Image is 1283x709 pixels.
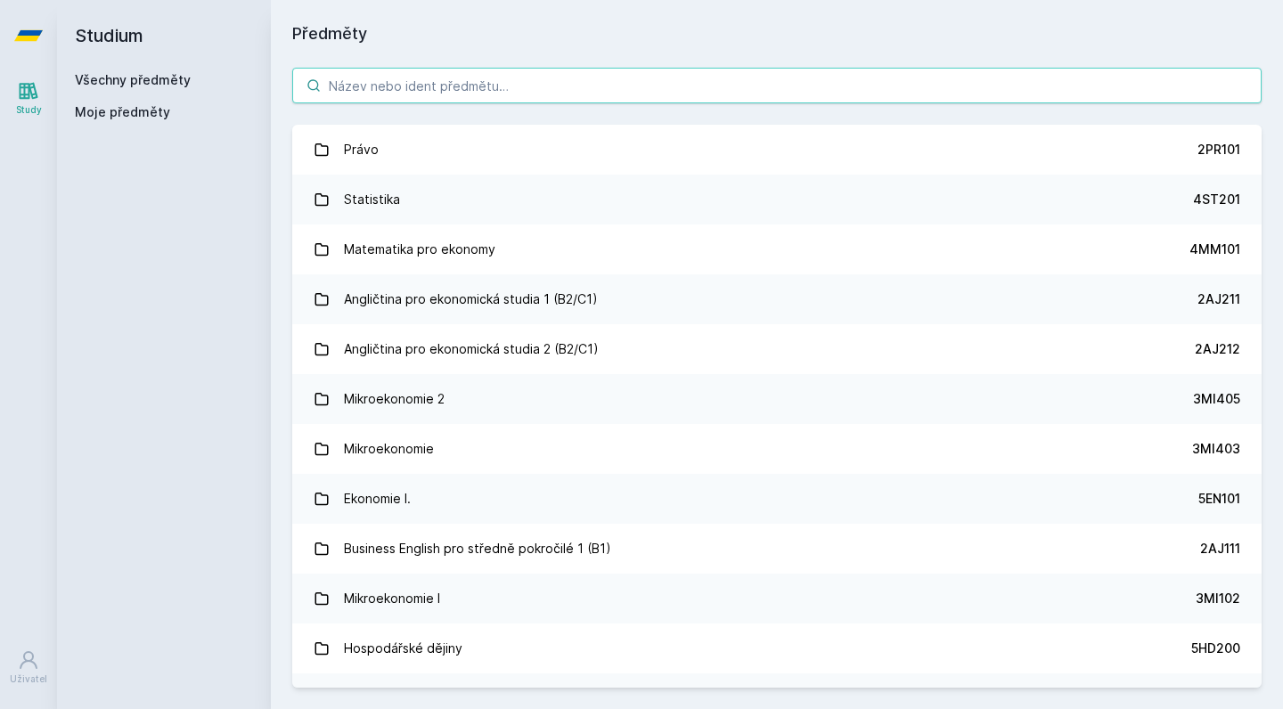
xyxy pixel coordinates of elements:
div: 3MI102 [1196,590,1240,607]
div: 5HD200 [1191,640,1240,657]
div: Mikroekonomie 2 [344,381,445,417]
div: 2AJ111 [1200,540,1240,558]
div: Matematika pro ekonomy [344,232,495,267]
div: 2AJ212 [1195,340,1240,358]
a: Ekonomie I. 5EN101 [292,474,1262,524]
a: Business English pro středně pokročilé 1 (B1) 2AJ111 [292,524,1262,574]
div: Mikroekonomie [344,431,434,467]
div: Angličtina pro ekonomická studia 1 (B2/C1) [344,281,598,317]
div: 2AJ211 [1197,290,1240,308]
div: Angličtina pro ekonomická studia 2 (B2/C1) [344,331,599,367]
span: Moje předměty [75,103,170,121]
a: Mikroekonomie 3MI403 [292,424,1262,474]
a: Matematika pro ekonomy 4MM101 [292,224,1262,274]
a: Mikroekonomie I 3MI102 [292,574,1262,623]
a: Statistika 4ST201 [292,175,1262,224]
a: Study [4,71,53,126]
div: Statistika [344,182,400,217]
div: Právo [344,132,379,167]
div: Ekonomie I. [344,481,411,517]
div: 4ST201 [1193,191,1240,208]
div: 5EN101 [1198,490,1240,508]
div: Study [16,103,42,117]
div: Hospodářské dějiny [344,631,462,666]
a: Mikroekonomie 2 3MI405 [292,374,1262,424]
a: Uživatel [4,640,53,695]
div: 3MI405 [1193,390,1240,408]
a: Angličtina pro ekonomická studia 1 (B2/C1) 2AJ211 [292,274,1262,324]
div: Business English pro středně pokročilé 1 (B1) [344,531,611,566]
a: Právo 2PR101 [292,125,1262,175]
div: 2PR101 [1197,141,1240,159]
h1: Předměty [292,21,1262,46]
div: 4MM101 [1189,240,1240,258]
a: Hospodářské dějiny 5HD200 [292,623,1262,673]
div: 3MI403 [1192,440,1240,458]
input: Název nebo ident předmětu… [292,68,1262,103]
div: Uživatel [10,672,47,686]
a: Angličtina pro ekonomická studia 2 (B2/C1) 2AJ212 [292,324,1262,374]
a: Všechny předměty [75,72,191,87]
div: Mikroekonomie I [344,581,440,616]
